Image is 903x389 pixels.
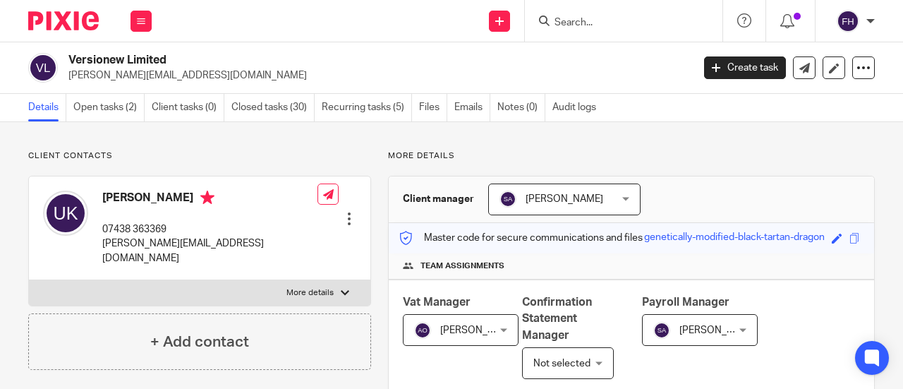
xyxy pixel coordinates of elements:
[653,322,670,339] img: svg%3E
[150,331,249,353] h4: + Add contact
[28,150,371,162] p: Client contacts
[526,194,603,204] span: [PERSON_NAME]
[102,222,317,237] p: 07438 363369
[644,230,825,246] div: genetically-modified-black-tartan-dragon
[68,53,560,68] h2: Versionew Limited
[499,191,516,208] img: svg%3E
[533,359,590,369] span: Not selected
[388,150,875,162] p: More details
[522,297,592,341] span: Confirmation Statement Manager
[286,287,334,299] p: More details
[231,94,315,121] a: Closed tasks (30)
[420,261,504,272] span: Team assignments
[552,94,603,121] a: Audit logs
[28,53,58,83] img: svg%3E
[553,17,680,30] input: Search
[837,10,859,32] img: svg%3E
[152,94,224,121] a: Client tasks (0)
[454,94,490,121] a: Emails
[43,191,88,236] img: svg%3E
[497,94,545,121] a: Notes (0)
[403,297,471,308] span: Vat Manager
[704,56,786,79] a: Create task
[414,322,431,339] img: svg%3E
[322,94,412,121] a: Recurring tasks (5)
[403,192,474,206] h3: Client manager
[679,325,757,335] span: [PERSON_NAME]
[102,237,317,265] p: [PERSON_NAME][EMAIL_ADDRESS][DOMAIN_NAME]
[28,94,66,121] a: Details
[399,231,643,245] p: Master code for secure communications and files
[419,94,447,121] a: Files
[102,191,317,208] h4: [PERSON_NAME]
[68,68,683,83] p: [PERSON_NAME][EMAIL_ADDRESS][DOMAIN_NAME]
[642,297,729,308] span: Payroll Manager
[440,325,518,335] span: [PERSON_NAME]
[28,11,99,30] img: Pixie
[200,191,214,205] i: Primary
[73,94,145,121] a: Open tasks (2)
